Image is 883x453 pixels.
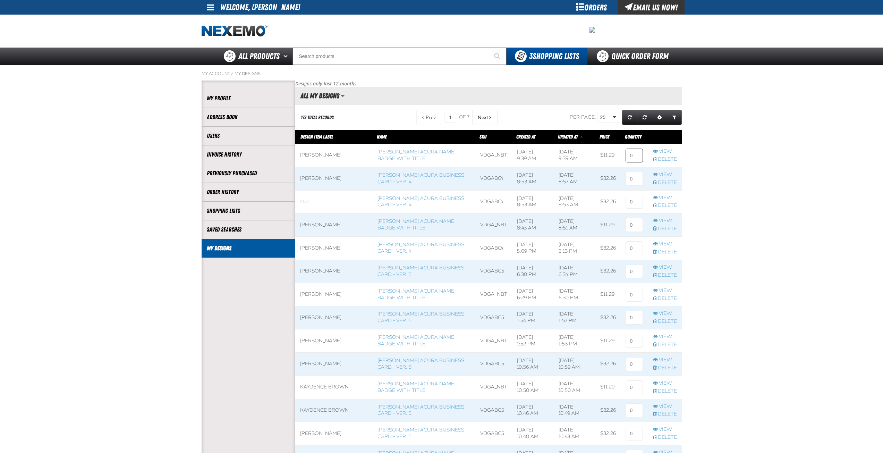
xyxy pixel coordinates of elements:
a: View row action [653,403,677,410]
a: Delete row action [653,388,677,395]
td: [DATE] 5:09 PM [512,237,554,260]
a: View row action [653,334,677,340]
input: 0 [626,241,643,255]
a: [PERSON_NAME] Acura Name Badge with Title [377,218,454,231]
a: Delete row action [653,342,677,348]
a: [PERSON_NAME] Acura Business Card - Ver. 5 [377,265,464,277]
a: View row action [653,357,677,363]
td: [PERSON_NAME] [295,306,373,329]
a: Delete row action [653,179,677,186]
td: VDGABC5 [475,399,512,422]
a: Refresh grid action [622,110,637,125]
td: [PERSON_NAME] [295,144,373,167]
td: [DATE] 8:43 AM [512,213,554,237]
a: Delete row action [653,411,677,418]
td: $32.26 [595,306,621,329]
button: Open All Products pages [281,48,292,65]
td: $11.29 [595,329,621,353]
a: Quick Order Form [587,48,681,65]
a: [PERSON_NAME] Acura Name Badge with Title [377,149,454,161]
p: Designs only last 12 months [295,81,682,87]
td: $32.26 [595,260,621,283]
a: Reset grid action [637,110,652,125]
td: [DATE] 8:51 AM [554,213,595,237]
input: 0 [626,380,643,394]
td: [PERSON_NAME] [295,167,373,190]
td: [DATE] 8:53 AM [512,167,554,190]
td: VDGABC5 [475,422,512,445]
td: kaydence brown [295,399,373,422]
a: [PERSON_NAME] Acura Name Badge with Title [377,288,454,301]
input: 0 [626,172,643,186]
input: Current page number [444,112,456,123]
span: Created At [516,134,535,140]
a: [PERSON_NAME] Acura Business Card - Ver. 5 [377,427,464,439]
td: [DATE] 10:49 AM [554,399,595,422]
a: Delete row action [653,226,677,232]
a: Home [202,25,268,37]
td: kaydence brown [295,376,373,399]
span: Name [377,134,387,140]
td: [PERSON_NAME] [295,213,373,237]
td: VDGABC4 [475,190,512,213]
td: VDGA_NBT [475,213,512,237]
td: [DATE] 10:56 AM [512,353,554,376]
td: $32.26 [595,190,621,213]
button: Start Searching [489,48,507,65]
a: [PERSON_NAME] Acura Business Card - Ver. 5 [377,358,464,370]
div: 172 total records [301,114,334,121]
td: [PERSON_NAME] [295,237,373,260]
a: Updated At [558,134,579,140]
span: / [231,71,234,76]
a: Delete row action [653,272,677,279]
td: VDGA_NBT [475,329,512,353]
a: View row action [653,380,677,387]
td: [DATE] 6:34 PM [554,260,595,283]
input: Search [292,48,507,65]
img: Nexemo logo [202,25,268,37]
td: [DATE] 8:53 AM [512,190,554,213]
a: [PERSON_NAME] Acura Business Card - Ver. 4 [377,195,464,208]
td: [DATE] 1:54 PM [512,306,554,329]
a: Expand or Collapse Grid Filters [667,110,682,125]
td: VDGA_NBT [475,376,512,399]
a: Delete row action [653,295,677,302]
h2: All My Designs [295,92,339,100]
td: VDGABC5 [475,306,512,329]
a: Users [207,132,290,140]
a: View row action [653,310,677,317]
td: [DATE] 6:29 PM [512,283,554,306]
a: [PERSON_NAME] Acura Name Badge with Title [377,381,454,393]
strong: 3 [529,51,533,61]
a: Address Book [207,113,290,121]
a: View row action [653,287,677,294]
span: Updated At [558,134,578,140]
th: Row actions [648,130,682,144]
input: 0 [626,427,643,441]
a: Invoice History [207,151,290,159]
span: Design Item Label [300,134,333,140]
span: Next Page [478,115,488,120]
td: $32.26 [595,422,621,445]
td: VDGA_NBT [475,283,512,306]
td: [PERSON_NAME] [295,260,373,283]
td: [DATE] 5:13 PM [554,237,595,260]
a: Delete row action [653,249,677,255]
td: VDGABC5 [475,260,512,283]
td: [DATE] 10:43 AM [554,422,595,445]
a: Delete row action [653,365,677,371]
span: of 7 [459,114,469,120]
td: Blank [295,190,373,213]
a: [PERSON_NAME] Acura Business Card - Ver. 5 [377,404,464,417]
a: My Designs [207,244,290,252]
a: SKU [479,134,486,140]
td: $32.26 [595,353,621,376]
a: My Account [202,71,230,76]
a: View row action [653,264,677,271]
span: All Products [238,50,280,62]
button: You have 3 Shopping Lists. Open to view details [507,48,587,65]
td: $11.29 [595,144,621,167]
input: 0 [626,288,643,302]
nav: Breadcrumbs [202,71,682,76]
